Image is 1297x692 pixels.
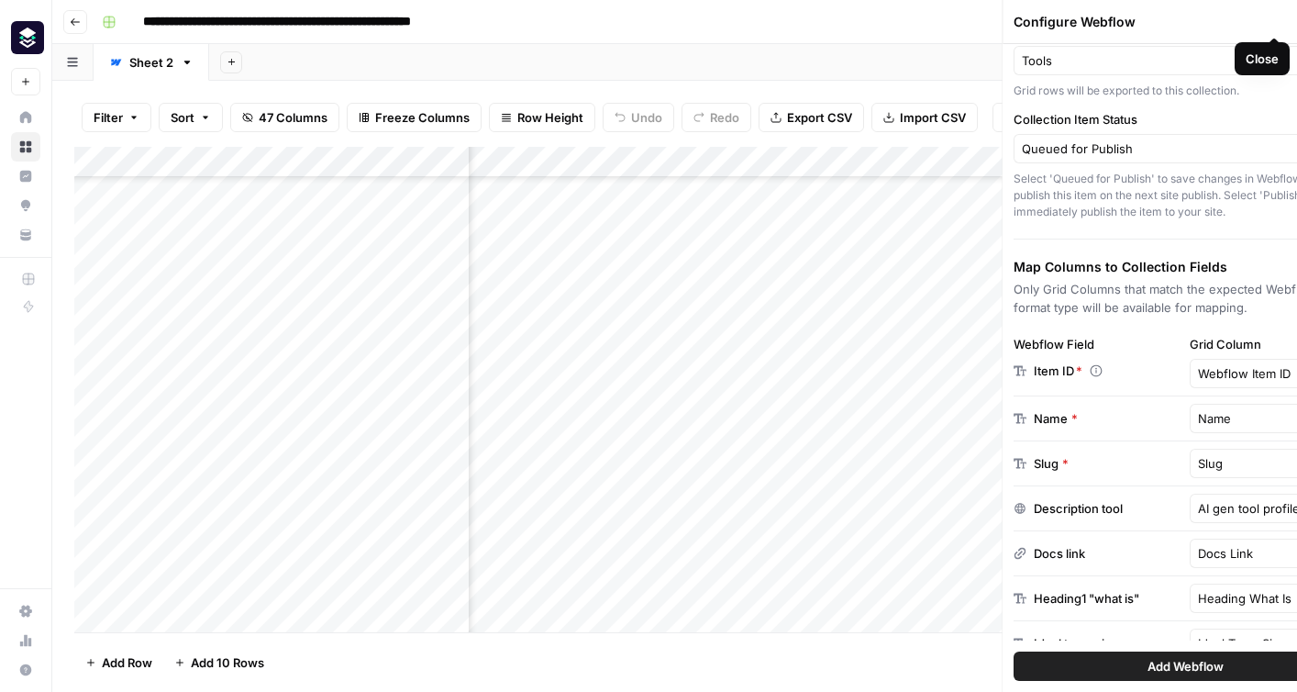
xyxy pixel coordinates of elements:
[159,103,223,132] button: Sort
[1034,409,1078,428] div: Name
[710,108,739,127] span: Redo
[1062,454,1069,473] span: Required
[1034,544,1085,563] div: Docs link
[682,103,751,132] button: Redo
[74,648,163,677] button: Add Row
[11,220,40,250] a: Your Data
[871,103,978,132] button: Import CSV
[11,132,40,162] a: Browse
[1034,589,1139,608] div: Heading1 "what is"
[1034,499,1123,518] div: Description tool
[1034,362,1082,380] p: Item ID
[230,103,339,132] button: 47 Columns
[1071,409,1078,428] span: Required
[171,108,194,127] span: Sort
[759,103,864,132] button: Export CSV
[129,53,173,72] div: Sheet 2
[82,103,151,132] button: Filter
[259,108,327,127] span: 47 Columns
[11,21,44,54] img: Platformengineering.org Logo
[1076,363,1082,378] span: Required
[163,648,275,677] button: Add 10 Rows
[11,597,40,626] a: Settings
[11,191,40,220] a: Opportunities
[11,15,40,61] button: Workspace: Platformengineering.org
[347,103,482,132] button: Freeze Columns
[11,655,40,685] button: Help + Support
[787,108,852,127] span: Export CSV
[102,653,152,672] span: Add Row
[1014,335,1182,353] div: Webflow Field
[94,44,209,81] a: Sheet 2
[517,108,583,127] span: Row Height
[992,103,1103,132] button: Add Column
[900,108,966,127] span: Import CSV
[603,103,674,132] button: Undo
[11,103,40,132] a: Home
[1034,634,1118,653] div: Ideal team size
[191,653,264,672] span: Add 10 Rows
[1034,454,1069,473] div: Slug
[11,162,40,191] a: Insights
[631,108,662,127] span: Undo
[94,108,123,127] span: Filter
[489,103,595,132] button: Row Height
[1147,657,1224,675] span: Add Webflow
[11,626,40,655] a: Usage
[375,108,470,127] span: Freeze Columns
